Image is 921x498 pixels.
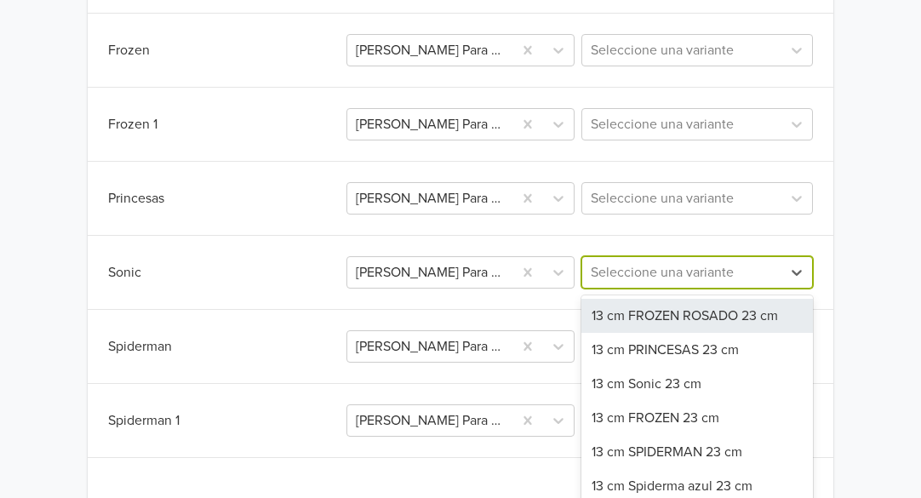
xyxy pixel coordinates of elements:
[108,114,343,135] div: Frozen 1
[581,401,813,435] div: 13 cm FROZEN 23 cm
[108,410,343,431] div: Spiderman 1
[581,435,813,469] div: 13 cm SPIDERMAN 23 cm
[581,299,813,333] div: 13 cm FROZEN ROSADO 23 cm
[108,188,343,209] div: Princesas
[108,262,343,283] div: Sonic
[581,333,813,367] div: 13 cm PRINCESAS 23 cm
[108,336,343,357] div: Spiderman
[581,367,813,401] div: 13 cm Sonic 23 cm
[108,40,343,60] div: Frozen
